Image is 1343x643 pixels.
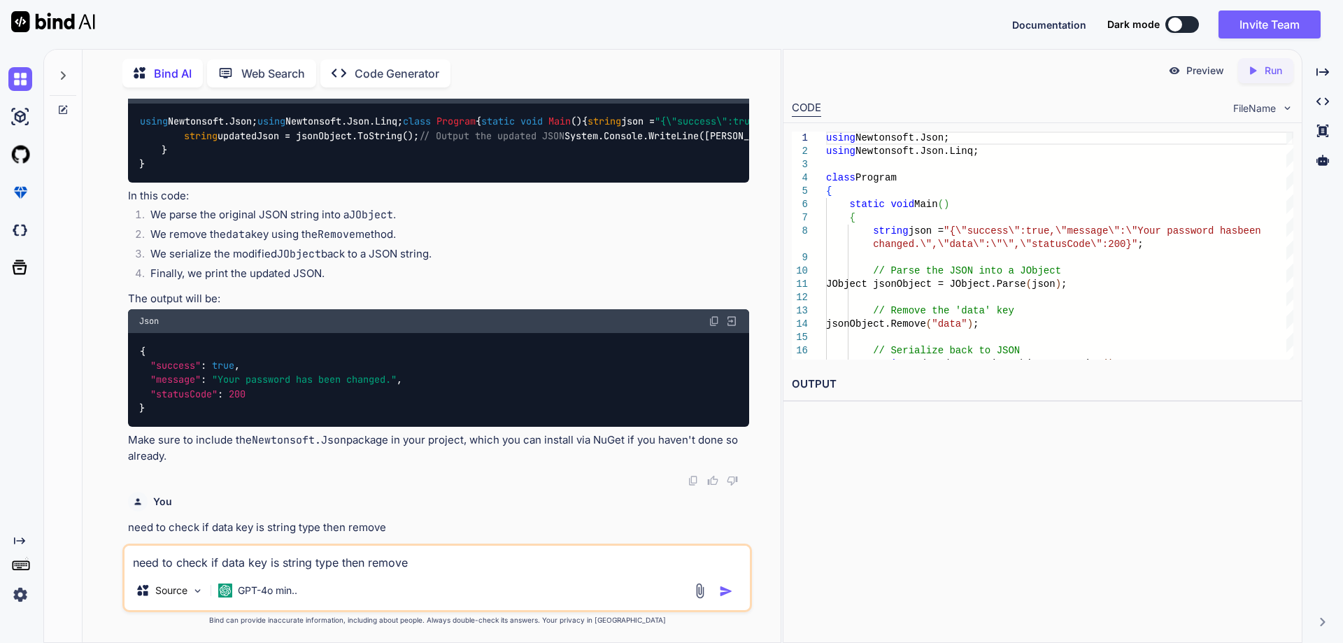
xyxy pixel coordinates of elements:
[849,212,855,223] span: {
[241,65,305,82] p: Web Search
[792,211,808,225] div: 7
[403,115,431,128] span: class
[150,374,201,386] span: "message"
[783,368,1302,401] h2: OUTPUT
[849,199,884,210] span: static
[1186,64,1224,78] p: Preview
[212,374,397,386] span: "Your password has been changed."
[139,316,159,327] span: Json
[8,67,32,91] img: chat
[944,199,949,210] span: )
[727,475,738,486] img: dislike
[139,207,749,227] li: We parse the original JSON string into a .
[128,432,749,464] p: Make sure to include the package in your project, which you can install via NuGet if you haven't ...
[122,615,752,626] p: Bind can provide inaccurate information, including about people. Always double-check its answers....
[1137,239,1143,250] span: ;
[140,115,168,128] span: using
[792,358,808,371] div: 17
[792,132,808,145] div: 1
[792,264,808,278] div: 10
[1102,358,1108,369] span: (
[792,251,808,264] div: 9
[688,475,699,486] img: copy
[873,345,1020,356] span: // Serialize back to JSON
[481,115,515,128] span: static
[238,584,297,598] p: GPT-4o min..
[318,227,355,241] code: Remove
[826,146,855,157] span: using
[792,225,808,238] div: 8
[792,278,808,291] div: 11
[655,115,1220,128] span: "{\"success\":true,\"message\":\"Your password has been changed.\",\"data\":\"\",\"statusCode\":2...
[792,158,808,171] div: 3
[692,583,708,599] img: attachment
[139,266,749,285] li: Finally, we print the updated JSON.
[1107,17,1160,31] span: Dark mode
[826,318,926,330] span: jsonObject.Remove
[707,475,718,486] img: like
[8,583,32,607] img: settings
[1032,278,1056,290] span: json
[908,358,1102,369] span: updatedJson = jsonObject.ToString
[520,115,543,128] span: void
[218,584,232,598] img: GPT-4o mini
[155,584,187,598] p: Source
[8,143,32,167] img: githubLight
[1168,64,1181,77] img: preview
[855,172,897,183] span: Program
[153,495,172,509] h6: You
[11,11,95,32] img: Bind AI
[1237,225,1261,236] span: been
[826,185,832,197] span: {
[826,172,855,183] span: class
[967,318,972,330] span: )
[873,239,1137,250] span: changed.\",\"data\":\"\",\"statusCode\":200}"
[792,185,808,198] div: 5
[908,225,943,236] span: json =
[192,585,204,597] img: Pick Models
[1114,358,1119,369] span: ;
[873,305,1014,316] span: // Remove the 'data' key
[1055,278,1060,290] span: )
[932,318,967,330] span: "data"
[349,208,393,222] code: JObject
[792,145,808,158] div: 2
[792,291,808,304] div: 12
[548,115,571,128] span: Main
[1265,64,1282,78] p: Run
[973,318,979,330] span: ;
[139,402,145,415] span: }
[588,115,621,128] span: string
[419,129,564,142] span: // Output the updated JSON
[139,227,749,246] li: We remove the key using the method.
[826,132,855,143] span: using
[873,358,908,369] span: string
[914,199,938,210] span: Main
[201,374,206,386] span: :
[128,520,749,536] p: need to check if data key is string type then remove
[792,304,808,318] div: 13
[128,188,749,204] p: In this code:
[1061,278,1067,290] span: ;
[150,359,201,372] span: "success"
[128,291,749,307] p: The output will be:
[229,388,246,400] span: 200
[725,315,738,327] img: Open in Browser
[944,225,1237,236] span: "{\"success\":true,\"message\":\"Your password has
[855,146,979,157] span: Newtonsoft.Json.Linq;
[226,227,251,241] code: data
[150,388,218,400] span: "statusCode"
[1233,101,1276,115] span: FileName
[1025,278,1031,290] span: (
[709,316,720,327] img: copy
[154,65,192,82] p: Bind AI
[873,225,908,236] span: string
[140,345,145,358] span: {
[481,115,582,128] span: ()
[184,129,218,142] span: string
[792,198,808,211] div: 6
[855,132,949,143] span: Newtonsoft.Json;
[792,171,808,185] div: 4
[1281,102,1293,114] img: chevron down
[257,115,285,128] span: using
